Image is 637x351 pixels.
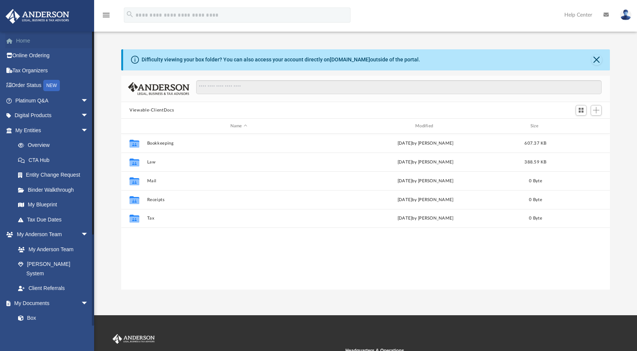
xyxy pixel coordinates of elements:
a: Tax Organizers [5,63,100,78]
a: menu [102,14,111,20]
div: Size [521,123,551,130]
a: Overview [11,138,100,153]
img: Anderson Advisors Platinum Portal [3,9,72,24]
div: Name [147,123,331,130]
div: [DATE] by [PERSON_NAME] [334,159,517,166]
input: Search files and folders [196,80,602,95]
a: [PERSON_NAME] System [11,257,96,281]
a: My Blueprint [11,197,96,212]
div: [DATE] by [PERSON_NAME] [334,215,517,222]
a: Online Ordering [5,48,100,63]
a: CTA Hub [11,153,100,168]
span: arrow_drop_down [81,108,96,124]
a: Digital Productsarrow_drop_down [5,108,100,123]
div: grid [121,134,610,290]
span: 607.37 KB [524,141,546,145]
div: [DATE] by [PERSON_NAME] [334,140,517,147]
button: Law [147,160,331,165]
a: My Documentsarrow_drop_down [5,296,96,311]
a: Meeting Minutes [11,325,96,340]
button: Receipts [147,197,331,202]
button: Bookkeeping [147,141,331,146]
img: Anderson Advisors Platinum Portal [111,334,156,344]
a: Box [11,311,92,326]
a: Platinum Q&Aarrow_drop_down [5,93,100,108]
span: 0 Byte [529,198,542,202]
button: Close [591,55,602,65]
i: menu [102,11,111,20]
span: arrow_drop_down [81,123,96,138]
div: id [125,123,143,130]
div: [DATE] by [PERSON_NAME] [334,178,517,185]
a: Order StatusNEW [5,78,100,93]
a: Home [5,33,100,48]
a: Entity Change Request [11,168,100,183]
button: Switch to Grid View [576,105,587,116]
span: arrow_drop_down [81,296,96,311]
button: Tax [147,216,331,221]
button: Mail [147,179,331,183]
i: search [126,10,134,18]
div: NEW [43,80,60,91]
a: My Anderson Teamarrow_drop_down [5,227,96,242]
a: [DOMAIN_NAME] [330,56,370,63]
div: Difficulty viewing your box folder? You can also access your account directly on outside of the p... [142,56,420,64]
button: Viewable-ClientDocs [130,107,174,114]
a: My Entitiesarrow_drop_down [5,123,100,138]
a: Tax Due Dates [11,212,100,227]
a: My Anderson Team [11,242,92,257]
button: Add [591,105,602,116]
img: User Pic [620,9,631,20]
div: id [554,123,607,130]
a: Client Referrals [11,281,96,296]
span: arrow_drop_down [81,93,96,108]
span: 388.59 KB [524,160,546,164]
span: arrow_drop_down [81,227,96,243]
span: 0 Byte [529,216,542,220]
a: Binder Walkthrough [11,182,100,197]
div: Modified [334,123,517,130]
div: [DATE] by [PERSON_NAME] [334,197,517,203]
span: 0 Byte [529,179,542,183]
